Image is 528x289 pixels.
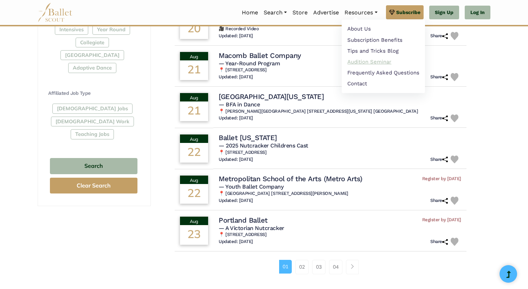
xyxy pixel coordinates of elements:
h6: Updated: [DATE] [219,198,253,204]
span: Register by [DATE] [422,176,461,182]
h6: Updated: [DATE] [219,115,253,121]
div: 23 [180,225,208,245]
h6: Updated: [DATE] [219,157,253,163]
h4: Ballet [US_STATE] [219,133,277,142]
h4: Portland Ballet [219,216,268,225]
h4: Metropolitan School of the Arts (Metro Arts) [219,174,362,183]
a: 04 [329,260,342,274]
h4: [GEOGRAPHIC_DATA][US_STATE] [219,92,324,101]
h6: Updated: [DATE] [219,239,253,245]
div: 20 [180,19,208,39]
button: Search [50,158,137,175]
div: 22 [180,143,208,163]
a: Store [290,5,310,20]
h6: Share [430,115,448,121]
span: — Year-Round Program [219,60,280,67]
h6: Share [430,239,448,245]
a: Audition Seminar [342,56,425,67]
div: Aug [180,93,208,101]
a: 01 [279,260,292,273]
a: Search [261,5,290,20]
nav: Page navigation example [279,260,362,274]
div: 21 [180,60,208,80]
a: Subscription Benefits [342,34,425,45]
h6: 🎥 Recorded Video [219,26,461,32]
span: — 2025 Nutcracker Childrens Cast [219,142,308,149]
span: — BFA in Dance [219,101,260,108]
a: 02 [295,260,309,274]
span: — Youth Ballet Company [219,183,283,190]
h6: Share [430,157,448,163]
div: Aug [180,52,208,60]
h6: Updated: [DATE] [219,74,253,80]
h6: Share [430,198,448,204]
button: Clear Search [50,178,137,193]
a: Log In [465,6,490,20]
a: Frequently Asked Questions [342,67,425,78]
a: Advertise [310,5,342,20]
h6: Updated: [DATE] [219,33,253,39]
ul: Resources [342,20,425,93]
h4: Macomb Ballet Company [219,51,301,60]
a: 03 [312,260,326,274]
div: 22 [180,184,208,204]
a: Home [239,5,261,20]
a: Subscribe [386,5,424,19]
h6: 📍 [STREET_ADDRESS] [219,150,461,156]
span: Register by [DATE] [422,217,461,223]
div: Aug [180,176,208,184]
h6: Share [430,74,448,80]
a: Tips and Tricks Blog [342,45,425,56]
a: Resources [342,5,380,20]
h4: Affiliated Job Type [48,90,139,97]
h6: Share [430,33,448,39]
h6: 📍 [GEOGRAPHIC_DATA] [STREET_ADDRESS][PERSON_NAME] [219,191,461,197]
div: 21 [180,101,208,121]
h6: 📍 [STREET_ADDRESS] [219,232,461,238]
a: Sign Up [429,6,459,20]
span: — A Victorian Nutcracker [219,225,284,231]
img: gem.svg [389,8,395,16]
div: Aug [180,134,208,143]
div: Aug [180,217,208,225]
a: Contact [342,78,425,89]
span: Subscribe [396,8,420,16]
h6: 📍 [STREET_ADDRESS] [219,67,461,73]
a: About Us [342,24,425,34]
h6: 📍 [PERSON_NAME][GEOGRAPHIC_DATA] [STREET_ADDRESS][US_STATE] [GEOGRAPHIC_DATA] [219,109,461,114]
